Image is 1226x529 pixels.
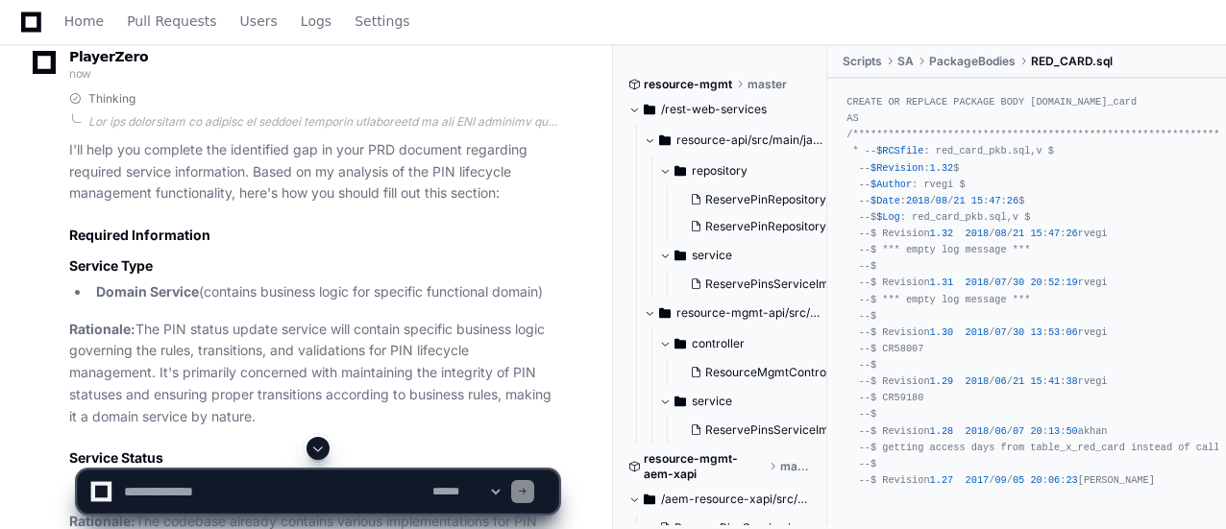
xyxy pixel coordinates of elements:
[69,51,148,62] span: PlayerZero
[692,163,748,179] span: repository
[1013,277,1024,288] span: 30
[897,54,914,69] span: SA
[994,425,1006,437] span: 06
[674,390,686,413] svg: Directory
[989,195,1000,206] span: 47
[682,417,847,444] button: ReservePinsServiceImpl.java
[936,195,947,206] span: 08
[661,102,767,117] span: /rest-web-services
[994,326,1006,338] span: 07
[674,332,686,355] svg: Directory
[659,386,844,417] button: service
[1007,195,1018,206] span: 26
[966,277,990,288] span: 2018
[682,213,847,240] button: ReservePinRepositoryImpl.java
[240,15,278,27] span: Users
[628,94,813,125] button: /rest-web-services
[930,375,954,387] span: 1.29
[929,54,1016,69] span: PackageBodies
[96,283,199,300] strong: Domain Service
[1048,228,1060,239] span: 47
[1013,228,1024,239] span: 21
[659,156,844,186] button: repository
[88,91,135,107] span: Thinking
[355,15,409,27] span: Settings
[644,298,828,328] button: resource-mgmt-api/src/main/java/com/tracfone/resourcemgmt
[1066,425,1077,437] span: 50
[748,77,787,92] span: master
[659,301,671,325] svg: Directory
[930,162,954,174] span: 1.32
[88,114,558,130] div: Lor ips dolorsitam co adipisc el seddoei temporin utlaboreetd ma ali ENI adminimv qui nos "EX UL ...
[876,211,900,223] span: $Log
[966,326,990,338] span: 2018
[676,305,828,321] span: resource-mgmt-api/src/main/java/com/tracfone/resourcemgmt
[1066,326,1077,338] span: 06
[659,129,671,152] svg: Directory
[692,248,732,263] span: service
[994,228,1006,239] span: 08
[1030,375,1042,387] span: 15
[870,179,912,190] span: $Author
[1030,326,1042,338] span: 13
[1048,277,1060,288] span: 52
[659,328,844,359] button: controller
[69,139,558,204] p: I'll help you complete the identified gap in your PRD document regarding required service informa...
[1066,277,1077,288] span: 19
[1031,54,1113,69] span: RED_CARD.sql
[69,319,558,428] p: The PIN status update service will contain specific business logic governing the rules, transitio...
[692,336,745,351] span: controller
[127,15,216,27] span: Pull Requests
[674,159,686,182] svg: Directory
[1013,326,1024,338] span: 30
[1066,375,1077,387] span: 38
[966,228,990,239] span: 2018
[90,281,558,303] li: (contains business logic for specific functional domain)
[69,321,135,337] strong: Rationale:
[64,15,104,27] span: Home
[994,375,1006,387] span: 06
[705,365,869,380] span: ResourceMgmtController.java
[870,162,923,174] span: $Revision
[644,125,828,156] button: resource-api/src/main/java/com/tracfone/resource
[843,54,882,69] span: Scripts
[676,132,828,148] span: resource-api/src/main/java/com/tracfone/resource
[69,226,558,245] h2: Required Information
[301,15,331,27] span: Logs
[1048,326,1060,338] span: 53
[705,422,865,438] span: ReservePinsServiceImpl.java
[994,277,1006,288] span: 07
[644,77,732,92] span: resource-mgmt
[1013,375,1024,387] span: 21
[966,375,990,387] span: 2018
[705,277,865,292] span: ReservePinsServiceImpl.java
[682,271,847,298] button: ReservePinsServiceImpl.java
[69,256,558,276] h3: Service Type
[930,326,954,338] span: 1.30
[674,244,686,267] svg: Directory
[906,195,930,206] span: 2018
[870,195,900,206] span: $Date
[1030,425,1042,437] span: 20
[682,359,847,386] button: ResourceMgmtController.java
[1066,228,1077,239] span: 26
[705,219,875,234] span: ReservePinRepositoryImpl.java
[1030,228,1042,239] span: 15
[659,240,844,271] button: service
[682,186,847,213] button: ReservePinRepository.java
[953,195,965,206] span: 21
[1048,425,1060,437] span: 13
[692,394,732,409] span: service
[930,228,954,239] span: 1.32
[705,192,851,207] span: ReservePinRepository.java
[1048,375,1060,387] span: 41
[1030,277,1042,288] span: 20
[966,425,990,437] span: 2018
[930,277,954,288] span: 1.31
[69,66,91,81] span: now
[876,145,923,156] span: $RCSfile
[644,98,655,121] svg: Directory
[971,195,983,206] span: 15
[1013,425,1024,437] span: 07
[930,425,954,437] span: 1.28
